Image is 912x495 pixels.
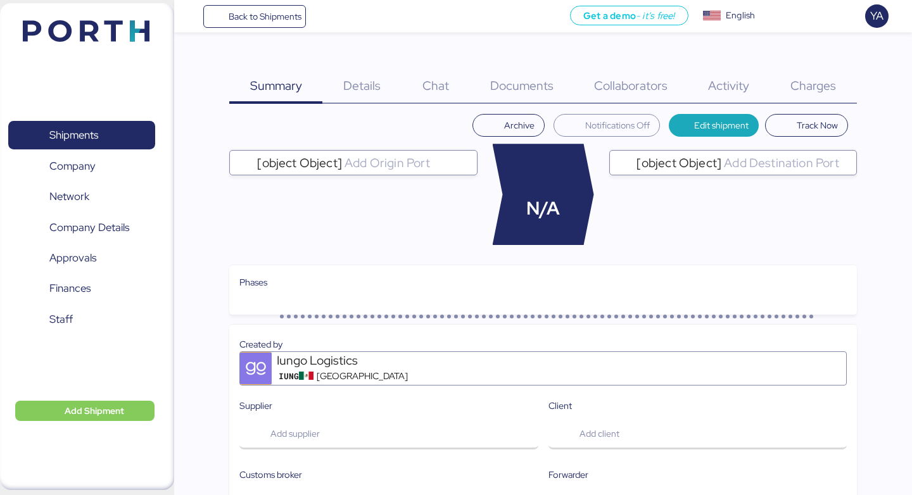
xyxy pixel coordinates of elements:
[694,118,749,133] span: Edit shipment
[472,114,545,137] button: Archive
[229,9,301,24] span: Back to Shipments
[49,218,129,237] span: Company Details
[8,182,155,211] a: Network
[49,126,98,144] span: Shipments
[250,77,302,94] span: Summary
[548,418,847,449] button: Add client
[8,244,155,273] a: Approvals
[504,118,535,133] span: Archive
[49,187,89,206] span: Network
[8,151,155,180] a: Company
[585,118,650,133] span: Notifications Off
[203,5,307,28] a: Back to Shipments
[239,418,538,449] button: Add supplier
[49,279,91,298] span: Finances
[870,8,883,24] span: YA
[726,9,755,22] div: English
[765,114,848,137] button: Track Now
[8,213,155,242] a: Company Details
[277,352,429,369] div: Iungo Logistics
[182,6,203,27] button: Menu
[554,114,660,137] button: Notifications Off
[270,426,320,441] span: Add supplier
[8,274,155,303] a: Finances
[257,157,342,168] span: [object Object]
[317,369,408,383] span: [GEOGRAPHIC_DATA]
[49,157,96,175] span: Company
[15,401,155,421] button: Add Shipment
[797,118,838,133] span: Track Now
[526,195,560,222] span: N/A
[721,155,851,170] input: [object Object]
[49,249,96,267] span: Approvals
[708,77,749,94] span: Activity
[239,275,846,289] div: Phases
[669,114,759,137] button: Edit shipment
[490,77,554,94] span: Documents
[49,310,73,329] span: Staff
[636,157,721,168] span: [object Object]
[343,77,381,94] span: Details
[342,155,471,170] input: [object Object]
[422,77,449,94] span: Chat
[8,121,155,150] a: Shipments
[579,426,619,441] span: Add client
[239,337,846,351] div: Created by
[65,403,124,418] span: Add Shipment
[790,77,836,94] span: Charges
[8,305,155,334] a: Staff
[594,77,668,94] span: Collaborators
